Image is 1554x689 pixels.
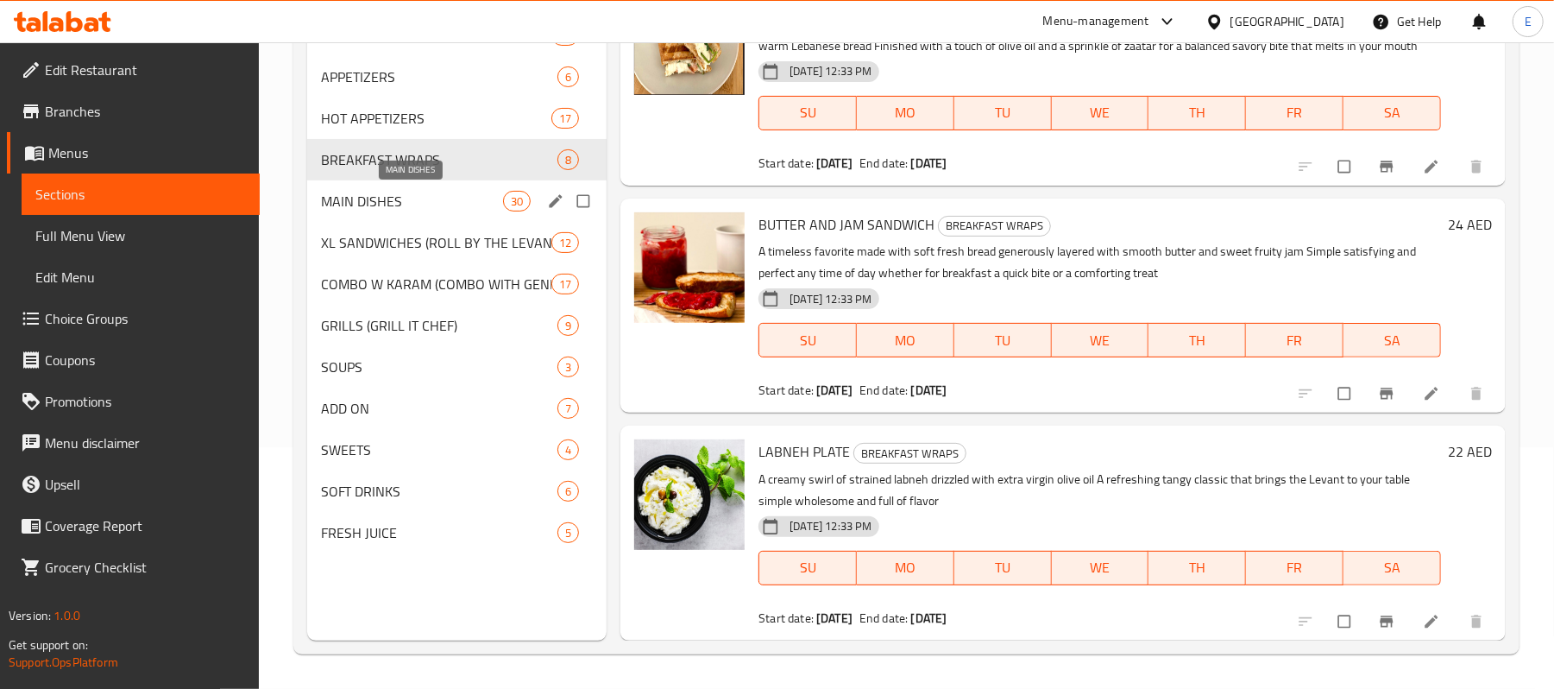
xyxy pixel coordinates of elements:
[45,474,246,495] span: Upsell
[758,212,934,237] span: BUTTER AND JAM SANDWICH
[1148,323,1246,357] button: TH
[1457,148,1499,186] button: delete
[7,381,260,422] a: Promotions
[45,515,246,536] span: Coverage Report
[45,308,246,329] span: Choice Groups
[53,604,80,627] span: 1.0.0
[1230,12,1344,31] div: [GEOGRAPHIC_DATA]
[307,471,607,512] div: SOFT DRINKS6
[1155,328,1239,353] span: TH
[1457,603,1499,641] button: delete
[911,607,947,629] b: [DATE]
[557,522,579,543] div: items
[1052,551,1149,585] button: WE
[45,391,246,412] span: Promotions
[939,216,1050,236] span: BREAKFAST WRAPS
[1059,328,1142,353] span: WE
[1253,328,1337,353] span: FR
[1148,551,1246,585] button: TH
[7,132,260,174] a: Menus
[321,357,557,377] span: SOUPS
[766,100,850,125] span: SU
[911,379,947,401] b: [DATE]
[938,216,1051,237] div: BREAKFAST WRAPS
[1448,439,1492,464] h6: 22 AED
[7,339,260,381] a: Coupons
[1343,551,1441,585] button: SA
[758,469,1441,512] p: A creamy swirl of strained labneh drizzled with extra virgin olive oil A refreshing tangy classic...
[307,388,607,429] div: ADD ON7
[307,305,607,346] div: GRILLS (GRILL IT CHEF)9
[558,318,578,334] span: 9
[758,607,814,629] span: Start date:
[859,152,908,174] span: End date:
[864,555,947,580] span: MO
[1328,150,1364,183] span: Select to update
[7,91,260,132] a: Branches
[35,267,246,288] span: Edit Menu
[857,323,954,357] button: MO
[783,518,878,534] span: [DATE] 12:33 PM
[504,193,530,210] span: 30
[1343,323,1441,357] button: SA
[551,108,579,129] div: items
[1328,377,1364,410] span: Select to update
[9,634,88,656] span: Get support on:
[321,232,551,253] span: XL SANDWICHES (ROLL BY THE LEVANT)
[1350,555,1434,580] span: SA
[1043,11,1149,32] div: Menu-management
[307,56,607,98] div: APPETIZERS6
[321,439,557,460] span: SWEETS
[857,551,954,585] button: MO
[1246,551,1343,585] button: FR
[557,439,579,460] div: items
[816,152,852,174] b: [DATE]
[321,149,557,170] span: BREAKFAST WRAPS
[321,398,557,419] span: ADD ON
[1059,555,1142,580] span: WE
[321,274,551,294] div: COMBO W KARAM (COMBO WITH GENEROSITY)
[758,551,857,585] button: SU
[45,433,246,453] span: Menu disclaimer
[961,328,1045,353] span: TU
[1253,555,1337,580] span: FR
[859,607,908,629] span: End date:
[321,66,557,87] span: APPETIZERS
[321,481,557,502] span: SOFT DRINKS
[321,108,551,129] span: HOT APPETIZERS
[22,256,260,298] a: Edit Menu
[634,212,745,323] img: BUTTER AND JAM SANDWICH
[552,276,578,293] span: 17
[558,484,578,500] span: 6
[321,522,557,543] span: FRESH JUICE
[961,100,1045,125] span: TU
[552,235,578,251] span: 12
[35,225,246,246] span: Full Menu View
[1253,100,1337,125] span: FR
[1423,613,1444,630] a: Edit menu item
[22,174,260,215] a: Sections
[7,505,260,547] a: Coverage Report
[558,359,578,376] span: 3
[853,443,966,464] div: BREAKFAST WRAPS
[558,152,578,168] span: 8
[783,291,878,307] span: [DATE] 12:33 PM
[558,525,578,541] span: 5
[1457,375,1499,413] button: delete
[954,323,1052,357] button: TU
[766,555,850,580] span: SU
[321,315,557,336] div: GRILLS (GRILL IT CHEF)
[758,379,814,401] span: Start date:
[558,442,578,458] span: 4
[1155,100,1239,125] span: TH
[1368,148,1409,186] button: Branch-specific-item
[1246,323,1343,357] button: FR
[307,8,607,560] nav: Menu sections
[911,152,947,174] b: [DATE]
